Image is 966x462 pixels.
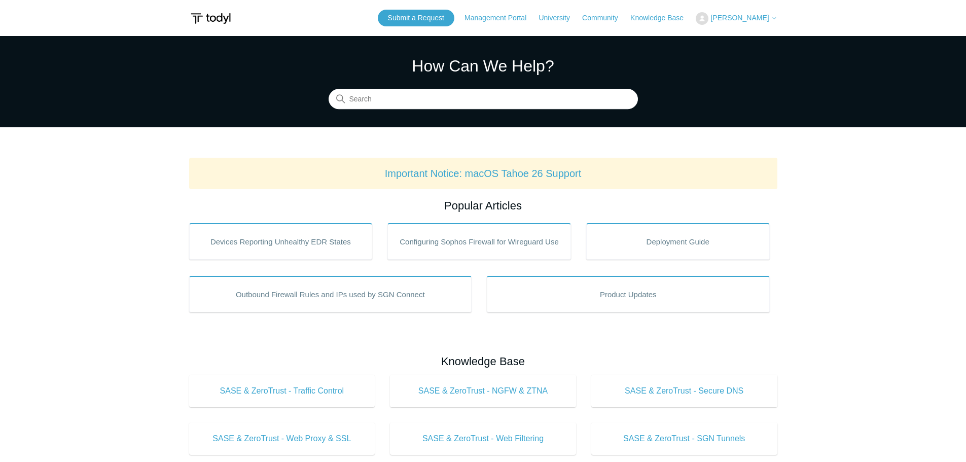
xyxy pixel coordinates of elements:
a: Knowledge Base [630,13,694,23]
a: Deployment Guide [586,223,770,260]
a: Important Notice: macOS Tahoe 26 Support [385,168,582,179]
span: SASE & ZeroTrust - NGFW & ZTNA [405,385,561,397]
span: SASE & ZeroTrust - Web Filtering [405,433,561,445]
a: Submit a Request [378,10,454,26]
a: SASE & ZeroTrust - Web Filtering [390,422,576,455]
span: [PERSON_NAME] [710,14,769,22]
a: Management Portal [464,13,536,23]
span: SASE & ZeroTrust - SGN Tunnels [606,433,762,445]
span: SASE & ZeroTrust - Traffic Control [204,385,360,397]
a: Outbound Firewall Rules and IPs used by SGN Connect [189,276,472,312]
a: Product Updates [487,276,770,312]
button: [PERSON_NAME] [696,12,777,25]
a: SASE & ZeroTrust - SGN Tunnels [591,422,777,455]
a: SASE & ZeroTrust - Secure DNS [591,375,777,407]
a: Devices Reporting Unhealthy EDR States [189,223,373,260]
h1: How Can We Help? [329,54,638,78]
a: Configuring Sophos Firewall for Wireguard Use [387,223,571,260]
h2: Knowledge Base [189,353,777,370]
span: SASE & ZeroTrust - Secure DNS [606,385,762,397]
img: Todyl Support Center Help Center home page [189,9,232,28]
a: SASE & ZeroTrust - Web Proxy & SSL [189,422,375,455]
a: University [539,13,580,23]
a: SASE & ZeroTrust - NGFW & ZTNA [390,375,576,407]
a: Community [582,13,628,23]
h2: Popular Articles [189,197,777,214]
a: SASE & ZeroTrust - Traffic Control [189,375,375,407]
span: SASE & ZeroTrust - Web Proxy & SSL [204,433,360,445]
input: Search [329,89,638,110]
